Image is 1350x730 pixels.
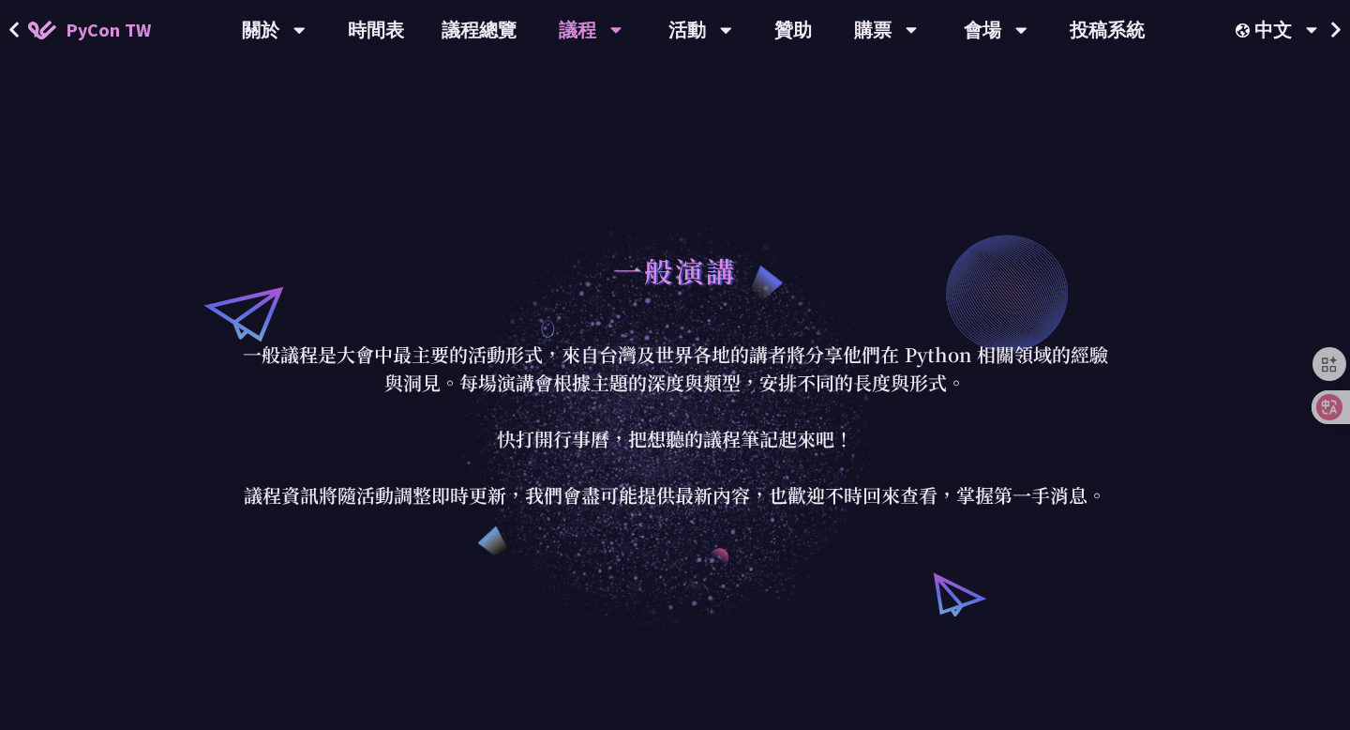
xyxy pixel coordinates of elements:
[1236,23,1254,38] img: Locale Icon
[613,242,737,298] h1: 一般演講
[66,16,151,44] span: PyCon TW
[28,21,56,39] img: Home icon of PyCon TW 2025
[239,341,1111,509] p: 一般議程是大會中最主要的活動形式，來自台灣及世界各地的講者將分享他們在 Python 相關領域的經驗與洞見。每場演講會根據主題的深度與類型，安排不同的長度與形式。 快打開行事曆，把想聽的議程筆記...
[9,7,170,53] a: PyCon TW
